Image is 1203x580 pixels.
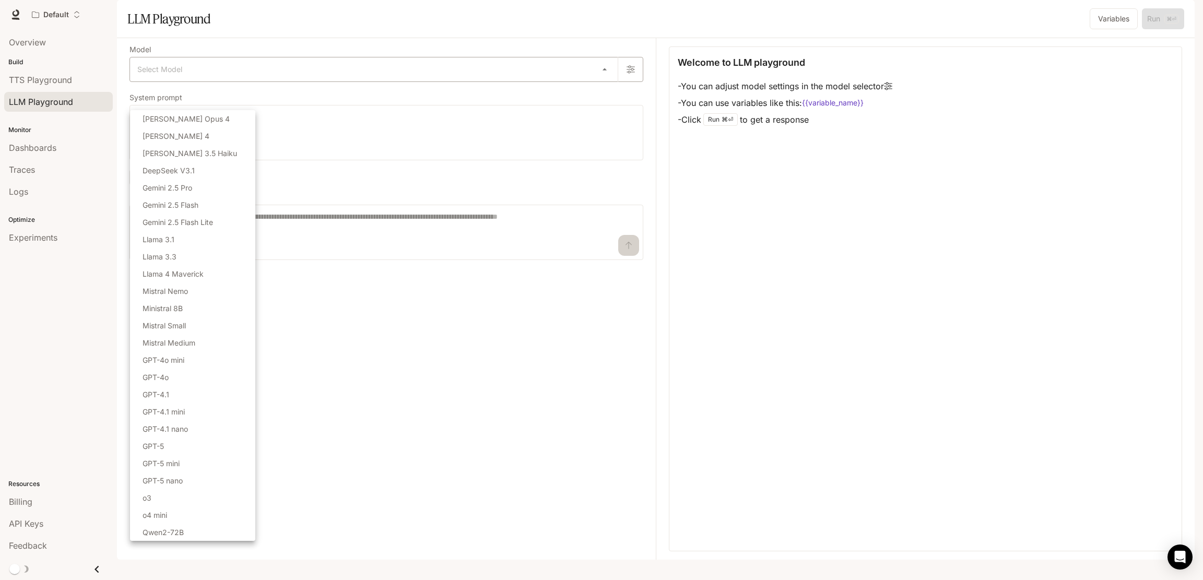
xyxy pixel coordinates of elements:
[143,527,184,538] p: Qwen2-72B
[143,510,167,520] p: o4 mini
[143,441,164,452] p: GPT-5
[143,354,184,365] p: GPT-4o mini
[143,234,174,245] p: Llama 3.1
[143,148,237,159] p: [PERSON_NAME] 3.5 Haiku
[143,165,195,176] p: DeepSeek V3.1
[143,217,213,228] p: Gemini 2.5 Flash Lite
[143,337,195,348] p: Mistral Medium
[143,423,188,434] p: GPT-4.1 nano
[143,199,198,210] p: Gemini 2.5 Flash
[143,303,183,314] p: Ministral 8B
[143,113,230,124] p: [PERSON_NAME] Opus 4
[143,251,176,262] p: Llama 3.3
[143,372,169,383] p: GPT-4o
[143,406,185,417] p: GPT-4.1 mini
[143,182,192,193] p: Gemini 2.5 Pro
[143,389,169,400] p: GPT-4.1
[143,475,183,486] p: GPT-5 nano
[143,492,151,503] p: o3
[143,320,186,331] p: Mistral Small
[143,131,209,141] p: [PERSON_NAME] 4
[143,286,188,297] p: Mistral Nemo
[143,458,180,469] p: GPT-5 mini
[143,268,204,279] p: Llama 4 Maverick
